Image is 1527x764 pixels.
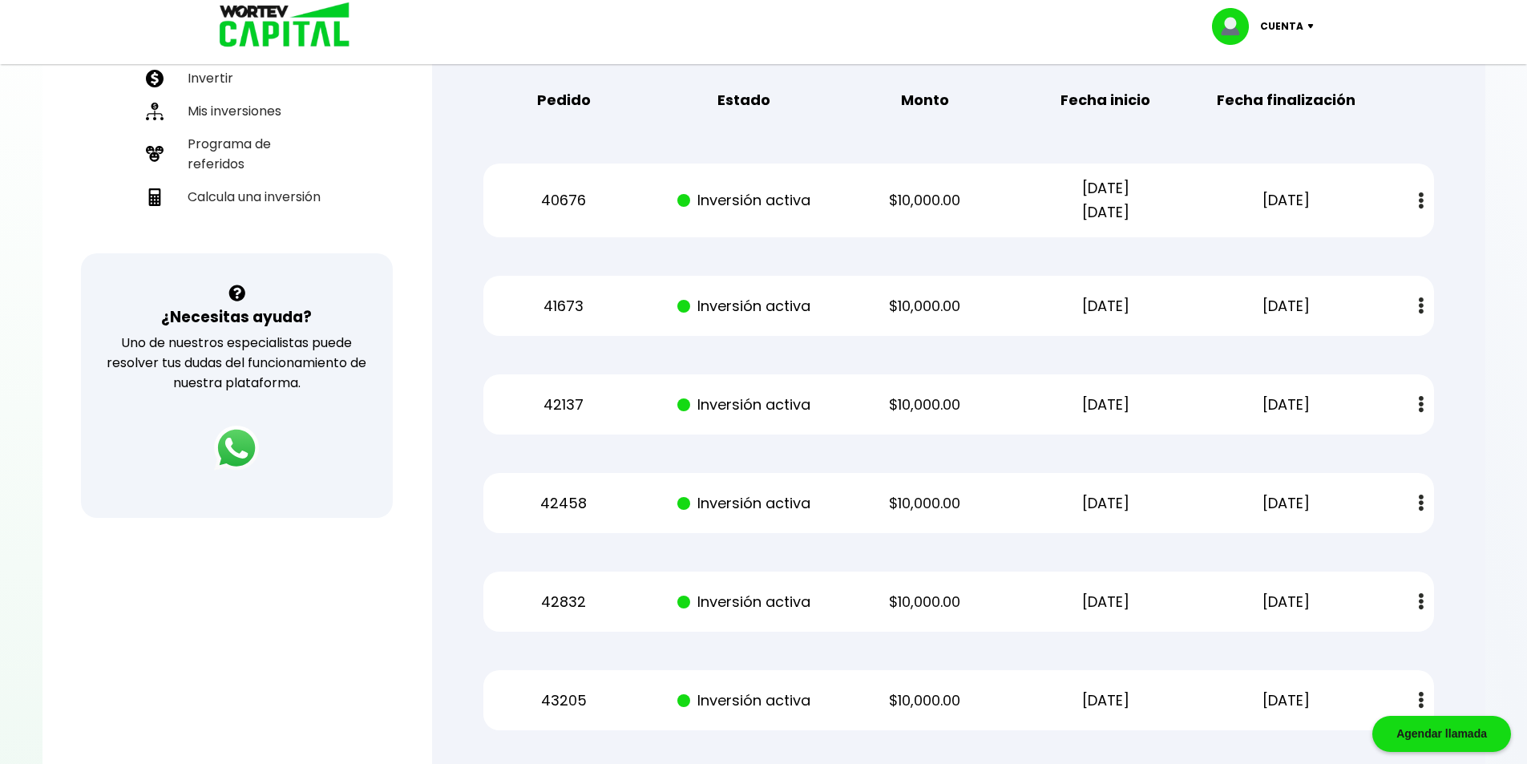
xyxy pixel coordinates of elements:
[1212,8,1260,45] img: profile-image
[161,305,312,329] h3: ¿Necesitas ayuda?
[1029,294,1182,318] p: [DATE]
[487,294,640,318] p: 41673
[146,103,164,120] img: inversiones-icon.6695dc30.svg
[139,18,334,253] ul: Capital
[849,491,1001,515] p: $10,000.00
[1210,491,1363,515] p: [DATE]
[102,333,372,393] p: Uno de nuestros especialistas puede resolver tus dudas del funcionamiento de nuestra plataforma.
[487,689,640,713] p: 43205
[849,188,1001,212] p: $10,000.00
[849,294,1001,318] p: $10,000.00
[146,70,164,87] img: invertir-icon.b3b967d7.svg
[1029,393,1182,417] p: [DATE]
[487,491,640,515] p: 42458
[487,188,640,212] p: 40676
[849,393,1001,417] p: $10,000.00
[214,426,259,471] img: logos_whatsapp-icon.242b2217.svg
[669,491,821,515] p: Inversión activa
[487,590,640,614] p: 42832
[669,294,821,318] p: Inversión activa
[669,393,821,417] p: Inversión activa
[849,590,1001,614] p: $10,000.00
[1029,491,1182,515] p: [DATE]
[1210,590,1363,614] p: [DATE]
[901,88,949,112] b: Monto
[146,145,164,163] img: recomiendanos-icon.9b8e9327.svg
[537,88,591,112] b: Pedido
[669,689,821,713] p: Inversión activa
[669,590,821,614] p: Inversión activa
[1210,294,1363,318] p: [DATE]
[139,62,334,95] a: Invertir
[1029,689,1182,713] p: [DATE]
[146,188,164,206] img: calculadora-icon.17d418c4.svg
[1210,393,1363,417] p: [DATE]
[1029,176,1182,224] p: [DATE] [DATE]
[669,188,821,212] p: Inversión activa
[1210,689,1363,713] p: [DATE]
[717,88,770,112] b: Estado
[1303,24,1325,29] img: icon-down
[1217,88,1355,112] b: Fecha finalización
[1372,716,1511,752] div: Agendar llamada
[139,180,334,213] a: Calcula una inversión
[849,689,1001,713] p: $10,000.00
[1260,14,1303,38] p: Cuenta
[139,95,334,127] a: Mis inversiones
[139,127,334,180] a: Programa de referidos
[1210,188,1363,212] p: [DATE]
[1029,590,1182,614] p: [DATE]
[487,393,640,417] p: 42137
[1060,88,1150,112] b: Fecha inicio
